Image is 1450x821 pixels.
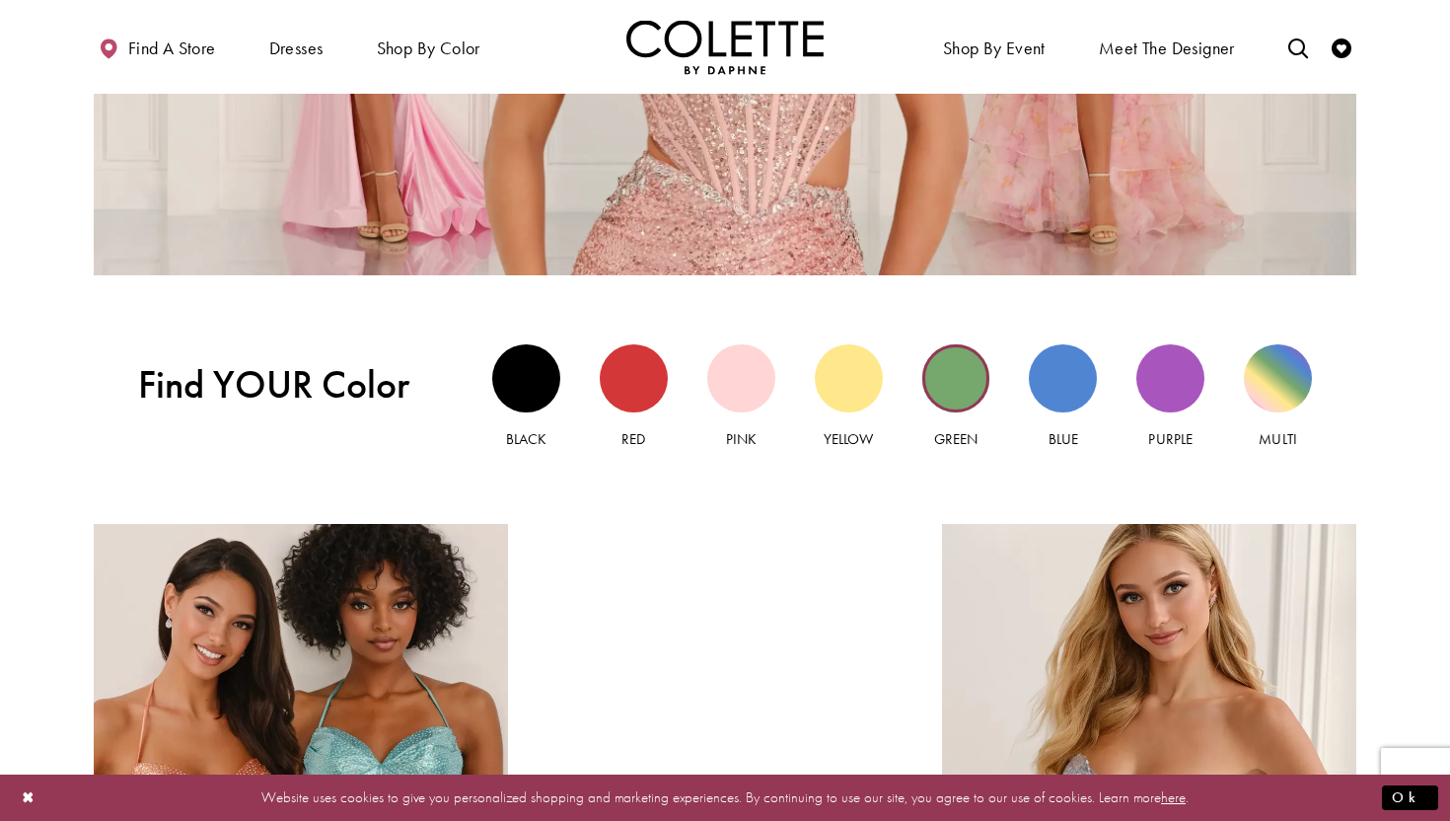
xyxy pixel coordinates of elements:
[1244,344,1312,450] a: Multi view Multi
[1148,429,1192,449] span: Purple
[492,344,560,450] a: Black view Black
[938,20,1051,74] span: Shop By Event
[264,20,328,74] span: Dresses
[815,344,883,412] div: Yellow view
[707,344,775,450] a: Pink view Pink
[1161,787,1186,807] a: here
[1259,429,1296,449] span: Multi
[1327,20,1356,74] a: Check Wishlist
[142,784,1308,811] p: Website uses cookies to give you personalized shopping and marketing experiences. By continuing t...
[1283,20,1313,74] a: Toggle search
[600,344,668,412] div: Red view
[506,429,546,449] span: Black
[269,38,324,58] span: Dresses
[600,344,668,450] a: Red view Red
[377,38,480,58] span: Shop by color
[1049,429,1078,449] span: Blue
[726,429,757,449] span: Pink
[128,38,216,58] span: Find a store
[94,20,220,74] a: Find a store
[372,20,485,74] span: Shop by color
[934,429,978,449] span: Green
[1099,38,1235,58] span: Meet the designer
[1136,344,1204,412] div: Purple view
[943,38,1046,58] span: Shop By Event
[626,20,824,74] img: Colette by Daphne
[922,344,990,450] a: Green view Green
[1094,20,1240,74] a: Meet the designer
[1029,344,1097,412] div: Blue view
[621,429,645,449] span: Red
[1136,344,1204,450] a: Purple view Purple
[138,362,448,408] span: Find YOUR Color
[707,344,775,412] div: Pink view
[824,429,873,449] span: Yellow
[1382,785,1438,810] button: Submit Dialog
[492,344,560,412] div: Black view
[12,781,45,815] button: Close Dialog
[815,344,883,450] a: Yellow view Yellow
[1244,344,1312,412] div: Multi view
[1029,344,1097,450] a: Blue view Blue
[922,344,990,412] div: Green view
[626,20,824,74] a: Visit Home Page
